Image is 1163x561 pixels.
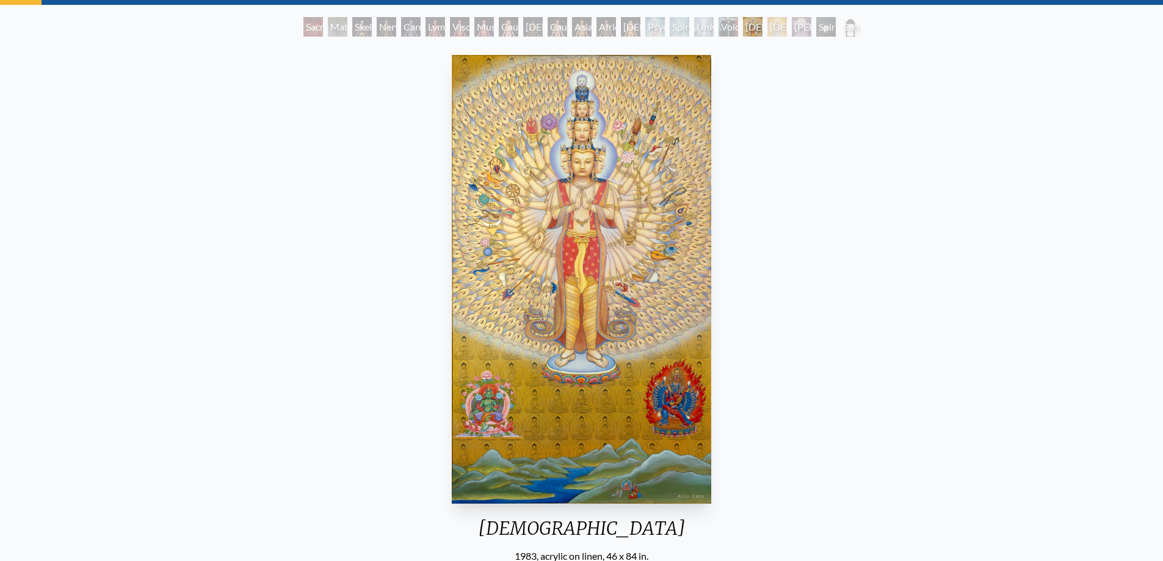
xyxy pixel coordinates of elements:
[426,17,445,37] div: Lymphatic System
[352,17,372,37] div: Skeletal System
[377,17,396,37] div: Nervous System
[719,17,738,37] div: Void Clear Light
[841,17,860,37] div: Sacred Mirrors Frame
[572,17,592,37] div: Asian Man
[499,17,518,37] div: Caucasian Woman
[328,17,347,37] div: Material World
[474,17,494,37] div: Muscle System
[452,55,711,504] img: 18-Avalokitesvara-1983-Alex-Grey-watermarked.jpg
[792,17,811,37] div: [PERSON_NAME]
[694,17,714,37] div: Universal Mind Lattice
[447,517,716,549] div: [DEMOGRAPHIC_DATA]
[767,17,787,37] div: [DEMOGRAPHIC_DATA]
[670,17,689,37] div: Spiritual Energy System
[816,17,836,37] div: Spiritual World
[401,17,421,37] div: Cardiovascular System
[645,17,665,37] div: Psychic Energy System
[596,17,616,37] div: African Man
[621,17,640,37] div: [DEMOGRAPHIC_DATA] Woman
[303,17,323,37] div: Sacred Mirrors Room, [GEOGRAPHIC_DATA]
[450,17,469,37] div: Viscera
[523,17,543,37] div: [DEMOGRAPHIC_DATA] Woman
[548,17,567,37] div: Caucasian Man
[743,17,763,37] div: [DEMOGRAPHIC_DATA]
